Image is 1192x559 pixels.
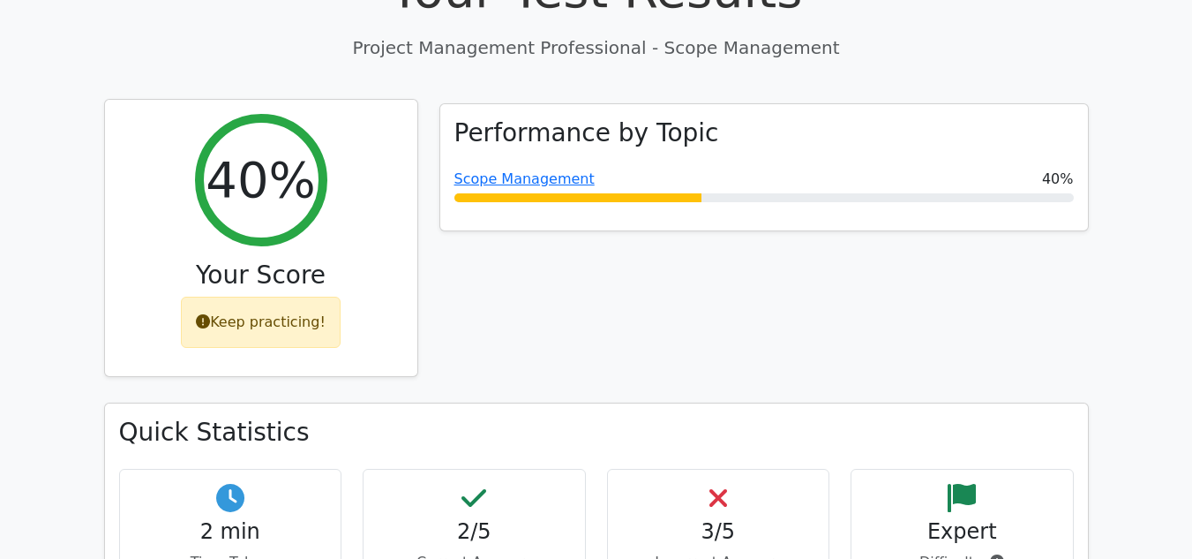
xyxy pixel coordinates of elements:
[1042,169,1074,190] span: 40%
[119,261,403,291] h3: Your Score
[378,519,571,545] h4: 2/5
[119,418,1074,448] h3: Quick Statistics
[206,150,315,209] h2: 40%
[866,519,1059,545] h4: Expert
[454,170,595,187] a: Scope Management
[181,297,341,348] div: Keep practicing!
[454,118,719,148] h3: Performance by Topic
[104,34,1089,61] p: Project Management Professional - Scope Management
[622,519,815,545] h4: 3/5
[134,519,327,545] h4: 2 min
